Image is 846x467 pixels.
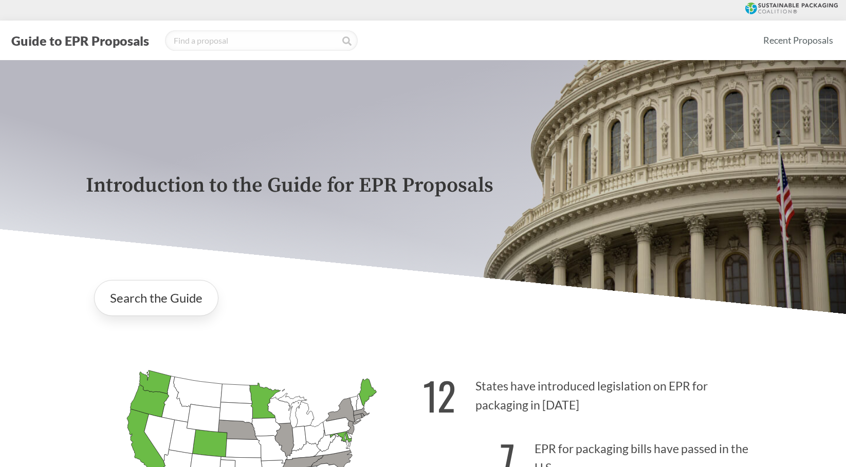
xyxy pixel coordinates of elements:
a: Recent Proposals [759,29,838,52]
a: Search the Guide [94,280,218,316]
p: States have introduced legislation on EPR for packaging in [DATE] [423,361,760,424]
strong: 12 [423,367,456,424]
button: Guide to EPR Proposals [8,32,152,49]
p: Introduction to the Guide for EPR Proposals [86,174,760,197]
input: Find a proposal [165,30,358,51]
